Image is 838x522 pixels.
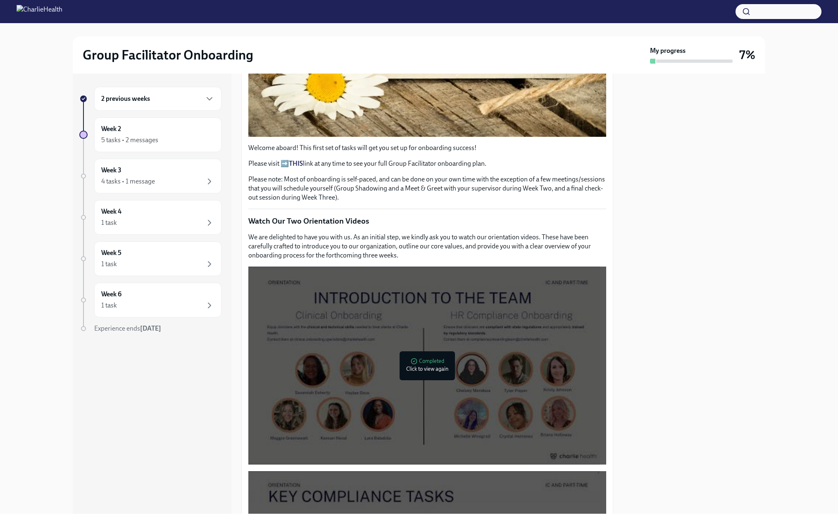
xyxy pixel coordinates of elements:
a: Week 61 task [79,283,221,317]
h6: 2 previous weeks [101,94,150,103]
img: CharlieHealth [17,5,62,18]
h3: 7% [739,48,755,62]
h6: Week 5 [101,248,121,257]
h6: Week 2 [101,124,121,133]
div: 2 previous weeks [94,87,221,111]
div: 1 task [101,218,117,227]
div: 1 task [101,260,117,269]
div: 4 tasks • 1 message [101,177,155,186]
strong: [DATE] [140,324,161,332]
p: Please note: Most of onboarding is self-paced, and can be done on your own time with the exceptio... [248,175,606,202]
h2: Group Facilitator Onboarding [83,47,253,63]
a: THIS [289,160,303,167]
a: Week 51 task [79,241,221,276]
a: Week 41 task [79,200,221,235]
strong: My progress [650,46,686,55]
span: Experience ends [94,324,161,332]
div: 1 task [101,301,117,310]
p: Watch Our Two Orientation Videos [248,216,606,226]
div: 5 tasks • 2 messages [101,136,158,145]
p: We are delighted to have you with us. As an initial step, we kindly ask you to watch our orientat... [248,233,606,260]
h6: Week 3 [101,166,121,175]
h6: Week 4 [101,207,121,216]
p: Please visit ➡️ link at any time to see your full Group Facilitator onboarding plan. [248,159,606,168]
a: Week 34 tasks • 1 message [79,159,221,193]
a: Week 25 tasks • 2 messages [79,117,221,152]
p: Welcome aboard! This first set of tasks will get you set up for onboarding success! [248,143,606,153]
h6: Week 6 [101,290,121,299]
